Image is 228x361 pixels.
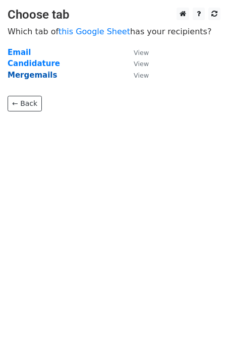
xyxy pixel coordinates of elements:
[8,59,60,68] a: Candidature
[8,48,31,57] a: Email
[59,27,130,36] a: this Google Sheet
[124,59,149,68] a: View
[8,26,220,37] p: Which tab of has your recipients?
[134,49,149,56] small: View
[8,96,42,111] a: ← Back
[178,313,228,361] iframe: Chat Widget
[134,60,149,68] small: View
[8,71,57,80] a: Mergemails
[8,8,220,22] h3: Choose tab
[124,48,149,57] a: View
[124,71,149,80] a: View
[134,72,149,79] small: View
